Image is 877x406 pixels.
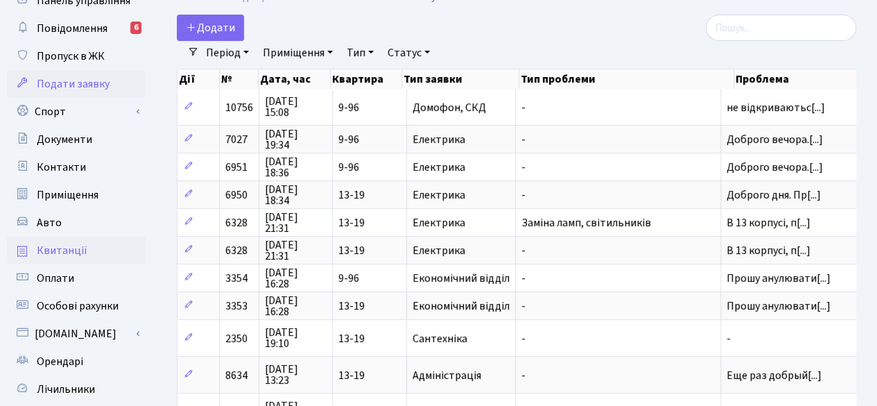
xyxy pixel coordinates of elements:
[265,96,327,118] span: [DATE] 15:08
[177,15,244,41] a: Додати
[265,239,327,262] span: [DATE] 21:31
[257,41,338,65] a: Приміщення
[519,69,734,89] th: Тип проблеми
[265,184,327,206] span: [DATE] 18:34
[331,69,402,89] th: Квартира
[727,368,822,383] span: Еще раз добрый[...]
[7,209,146,237] a: Авто
[338,370,401,381] span: 13-19
[37,243,87,258] span: Квитанції
[265,364,327,386] span: [DATE] 13:23
[727,215,810,230] span: В 13 корпусі, п[...]
[413,217,510,228] span: Електрика
[7,15,146,42] a: Повідомлення6
[37,132,92,147] span: Документи
[265,327,327,349] span: [DATE] 19:10
[37,354,83,369] span: Орендарі
[521,273,715,284] span: -
[7,98,146,126] a: Спорт
[225,187,248,203] span: 6950
[521,370,715,381] span: -
[413,273,510,284] span: Економічний відділ
[413,370,510,381] span: Адміністрація
[37,21,107,36] span: Повідомлення
[177,69,220,89] th: Дії
[7,264,146,292] a: Оплати
[186,20,235,35] span: Додати
[7,181,146,209] a: Приміщення
[265,156,327,178] span: [DATE] 18:36
[521,217,715,228] span: Заміна ламп, світильників
[265,295,327,317] span: [DATE] 16:28
[338,102,401,113] span: 9-96
[734,69,860,89] th: Проблема
[7,126,146,153] a: Документи
[37,160,86,175] span: Контакти
[7,320,146,348] a: [DOMAIN_NAME]
[225,331,248,346] span: 2350
[338,217,401,228] span: 13-19
[727,333,869,344] span: -
[7,237,146,264] a: Квитанції
[413,245,510,256] span: Електрика
[521,102,715,113] span: -
[338,333,401,344] span: 13-19
[225,368,248,383] span: 8634
[521,245,715,256] span: -
[225,215,248,230] span: 6328
[130,22,141,34] div: 6
[521,162,715,173] span: -
[225,100,253,115] span: 10756
[7,42,146,70] a: Пропуск в ЖК
[225,298,248,314] span: 3353
[727,243,810,258] span: В 13 корпусі, п[...]
[225,271,248,286] span: 3354
[521,134,715,145] span: -
[338,301,401,312] span: 13-19
[413,301,510,312] span: Економічний відділ
[37,187,98,203] span: Приміщення
[37,382,95,397] span: Лічильники
[200,41,254,65] a: Період
[521,189,715,201] span: -
[727,298,831,314] span: Прошу анулювати[...]
[727,132,823,147] span: Доброго вечора.[...]
[341,41,379,65] a: Тип
[265,128,327,151] span: [DATE] 19:34
[727,100,825,115] span: не відкриваютьс[...]
[37,76,110,92] span: Подати заявку
[413,162,510,173] span: Електрика
[727,187,821,203] span: Доброго дня. Пр[...]
[413,102,510,113] span: Домофон, СКД
[338,189,401,201] span: 13-19
[727,271,831,286] span: Прошу анулювати[...]
[7,348,146,375] a: Орендарі
[7,292,146,320] a: Особові рахунки
[382,41,435,65] a: Статус
[338,134,401,145] span: 9-96
[402,69,519,89] th: Тип заявки
[338,162,401,173] span: 9-96
[265,267,327,289] span: [DATE] 16:28
[37,215,62,230] span: Авто
[225,160,248,175] span: 6951
[727,160,823,175] span: Доброго вечора.[...]
[37,49,105,64] span: Пропуск в ЖК
[413,189,510,201] span: Електрика
[220,69,259,89] th: №
[338,245,401,256] span: 13-19
[259,69,331,89] th: Дата, час
[521,333,715,344] span: -
[265,212,327,234] span: [DATE] 21:31
[7,153,146,181] a: Контакти
[37,271,74,286] span: Оплати
[413,134,510,145] span: Електрика
[37,298,119,314] span: Особові рахунки
[338,273,401,284] span: 9-96
[7,375,146,403] a: Лічильники
[706,15,856,41] input: Пошук...
[521,301,715,312] span: -
[225,132,248,147] span: 7027
[7,70,146,98] a: Подати заявку
[413,333,510,344] span: Сантехніка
